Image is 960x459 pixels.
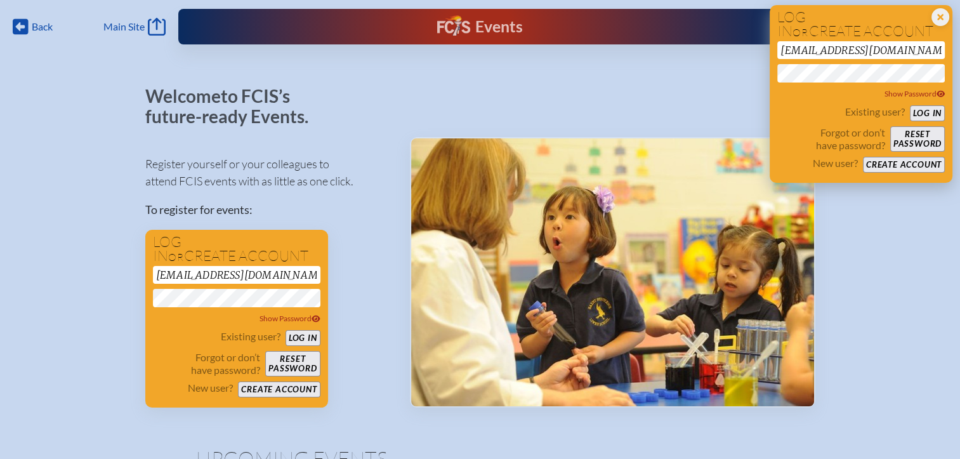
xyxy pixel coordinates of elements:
[153,351,261,376] p: Forgot or don’t have password?
[350,15,610,38] div: FCIS Events — Future ready
[32,20,53,33] span: Back
[145,201,390,218] p: To register for events:
[910,105,945,121] button: Log in
[221,330,280,343] p: Existing user?
[777,126,885,152] p: Forgot or don’t have password?
[168,251,184,263] span: or
[238,382,320,397] button: Create account
[188,382,233,394] p: New user?
[890,126,945,152] button: Resetpassword
[813,157,858,170] p: New user?
[777,10,945,39] h1: Log in create account
[153,266,320,284] input: Email
[845,105,905,118] p: Existing user?
[153,235,320,263] h1: Log in create account
[777,41,945,59] input: Email
[884,89,945,98] span: Show Password
[103,18,166,36] a: Main Site
[265,351,320,376] button: Resetpassword
[792,26,808,39] span: or
[286,330,320,346] button: Log in
[260,314,320,323] span: Show Password
[145,156,390,190] p: Register yourself or your colleagues to attend FCIS events with as little as one click.
[145,86,323,126] p: Welcome to FCIS’s future-ready Events.
[863,157,945,173] button: Create account
[103,20,145,33] span: Main Site
[411,138,814,406] img: Events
